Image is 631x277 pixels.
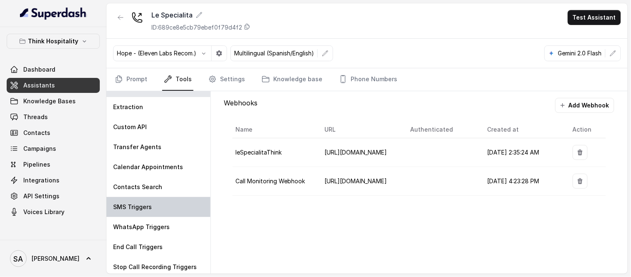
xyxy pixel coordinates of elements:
[7,141,100,156] a: Campaigns
[566,121,606,138] th: Action
[234,49,314,57] p: Multilingual (Spanish/English)
[7,189,100,204] a: API Settings
[151,10,250,20] div: Le Specialita
[7,34,100,49] button: Think Hospitality
[548,50,555,57] svg: google logo
[113,263,197,271] p: Stop Call Recording Triggers
[117,49,196,57] p: Hope - (Eleven Labs Recom.)
[480,121,566,138] th: Created at
[113,103,143,111] p: Extraction
[23,65,55,74] span: Dashboard
[23,113,48,121] span: Threads
[236,177,305,185] span: Call Monitoring Webhook
[113,123,147,131] p: Custom API
[162,68,193,91] a: Tools
[151,23,242,32] p: ID: 689ce8e5cb79ebef0f79d4f2
[23,176,59,185] span: Integrations
[28,36,79,46] p: Think Hospitality
[113,183,162,191] p: Contacts Search
[113,68,149,91] a: Prompt
[207,68,247,91] a: Settings
[23,145,56,153] span: Campaigns
[23,97,76,105] span: Knowledge Bases
[568,10,621,25] button: Test Assistant
[7,205,100,220] a: Voices Library
[558,49,602,57] p: Gemini 2.0 Flash
[7,247,100,270] a: [PERSON_NAME]
[7,173,100,188] a: Integrations
[7,78,100,93] a: Assistants
[7,94,100,109] a: Knowledge Bases
[23,160,50,169] span: Pipelines
[7,125,100,140] a: Contacts
[113,68,621,91] nav: Tabs
[20,7,87,20] img: light.svg
[113,163,183,171] p: Calendar Appointments
[337,68,399,91] a: Phone Numbers
[487,177,539,185] span: [DATE] 4:23:28 PM
[318,121,403,138] th: URL
[113,143,161,151] p: Transfer Agents
[113,203,152,211] p: SMS Triggers
[113,223,170,231] p: WhatsApp Triggers
[403,121,480,138] th: Authenticated
[324,177,387,185] span: [URL][DOMAIN_NAME]
[113,243,163,251] p: End Call Triggers
[260,68,324,91] a: Knowledge base
[7,110,100,125] a: Threads
[14,255,23,263] text: SA
[23,81,55,90] span: Assistants
[23,208,64,216] span: Voices Library
[324,149,387,156] span: [URL][DOMAIN_NAME]
[23,129,50,137] span: Contacts
[23,192,59,200] span: API Settings
[7,62,100,77] a: Dashboard
[487,149,539,156] span: [DATE] 2:35:24 AM
[224,98,258,113] p: Webhooks
[233,121,318,138] th: Name
[236,149,282,156] span: leSpecialitaThink
[555,98,614,113] button: Add Webhook
[32,255,79,263] span: [PERSON_NAME]
[7,157,100,172] a: Pipelines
